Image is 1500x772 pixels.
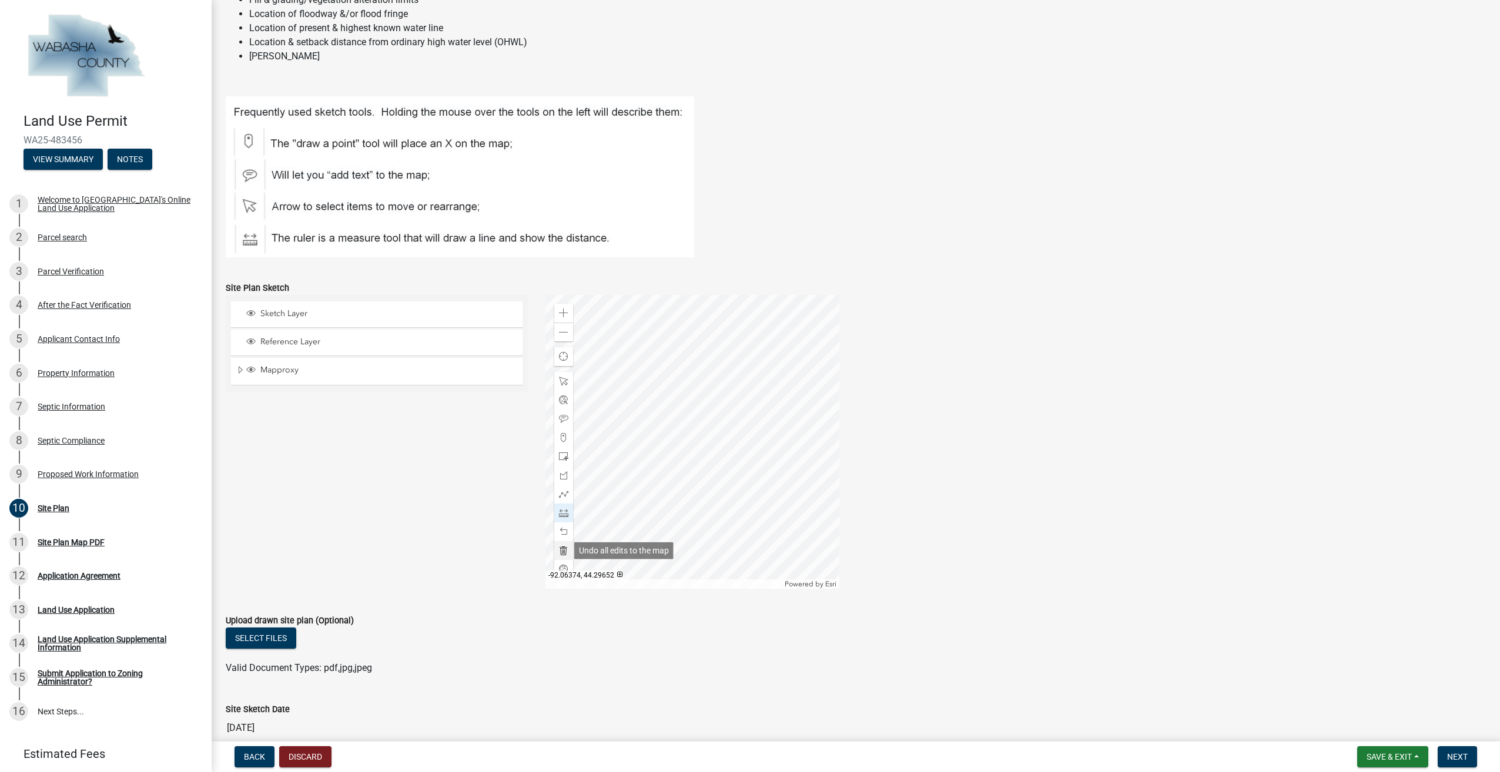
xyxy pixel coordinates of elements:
div: 13 [9,600,28,619]
ul: Layer List [230,298,524,388]
div: After the Fact Verification [38,301,131,309]
span: Back [244,752,265,761]
li: Location of floodway &/or flood fringe [249,7,1486,21]
span: Next [1447,752,1468,761]
div: 16 [9,702,28,721]
div: 5 [9,330,28,348]
button: Next [1438,746,1477,767]
div: Land Use Application [38,606,115,614]
div: Property Information [38,369,115,377]
div: Mapproxy [245,365,518,377]
li: Mapproxy [231,358,523,385]
span: Reference Layer [257,337,518,347]
span: Sketch Layer [257,308,518,319]
wm-modal-confirm: Notes [108,155,152,165]
a: Estimated Fees [9,742,193,766]
div: Applicant Contact Info [38,335,120,343]
div: Powered by [782,579,839,589]
button: Select files [226,627,296,649]
div: 3 [9,262,28,281]
div: Find my location [554,347,573,366]
li: Location of present & highest known water line [249,21,1486,35]
button: Back [235,746,274,767]
div: 2 [9,228,28,247]
span: WA25-483456 [24,135,188,146]
div: Welcome to [GEOGRAPHIC_DATA]'s Online Land Use Application [38,196,193,212]
li: [PERSON_NAME] [249,49,1486,63]
span: Expand [236,365,245,377]
div: Parcel search [38,233,87,241]
span: Mapproxy [257,365,518,375]
div: Zoom out [554,323,573,341]
div: Undo all edits to the map [574,542,674,559]
li: Reference Layer [231,330,523,356]
div: Site Plan [38,504,69,512]
button: Discard [279,746,332,767]
div: 7 [9,397,28,416]
span: Save & Exit [1367,752,1412,761]
div: 12 [9,566,28,585]
button: View Summary [24,149,103,170]
img: Wabasha County, Minnesota [24,12,148,100]
div: 10 [9,499,28,518]
li: Sketch Layer [231,301,523,328]
div: Sketch Layer [245,308,518,320]
div: Septic Information [38,402,105,411]
label: Site Plan Sketch [226,284,289,293]
div: 8 [9,431,28,450]
div: Parcel Verification [38,267,104,276]
h4: Land Use Permit [24,113,202,130]
div: 9 [9,465,28,484]
div: 1 [9,194,28,213]
img: Map_Tools_7f2ba748-979c-4f51-babb-67847c162ab1.JPG [226,96,694,257]
a: Esri [825,580,836,588]
div: 6 [9,364,28,382]
div: Application Agreement [38,572,120,580]
wm-modal-confirm: Summary [24,155,103,165]
div: Submit Application to Zoning Administrator? [38,669,193,686]
div: 14 [9,634,28,653]
button: Save & Exit [1357,746,1428,767]
div: Site Plan Map PDF [38,538,105,546]
label: Upload drawn site plan (Optional) [226,617,354,625]
li: Location & setback distance from ordinary high water level (OHWL) [249,35,1486,49]
button: Notes [108,149,152,170]
div: Septic Compliance [38,437,105,445]
div: Reference Layer [245,337,518,348]
span: Valid Document Types: pdf,jpg,jpeg [226,662,372,673]
div: 11 [9,533,28,552]
label: Site Sketch Date [226,706,290,714]
div: Land Use Application Supplemental Information [38,635,193,652]
div: Zoom in [554,304,573,323]
div: 4 [9,296,28,314]
div: Proposed Work Information [38,470,139,478]
div: 15 [9,668,28,687]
